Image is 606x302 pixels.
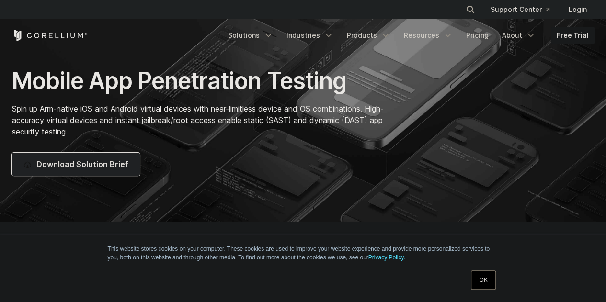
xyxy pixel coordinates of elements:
[496,27,541,44] a: About
[454,1,595,18] div: Navigation Menu
[341,27,396,44] a: Products
[398,27,458,44] a: Resources
[222,27,595,44] div: Navigation Menu
[460,27,494,44] a: Pricing
[561,1,595,18] a: Login
[36,158,128,170] span: Download Solution Brief
[462,1,479,18] button: Search
[12,30,88,41] a: Corellium Home
[12,67,394,95] h1: Mobile App Penetration Testing
[551,27,595,44] a: Free Trial
[483,1,557,18] a: Support Center
[222,27,279,44] a: Solutions
[108,245,499,262] p: This website stores cookies on your computer. These cookies are used to improve your website expe...
[12,104,384,136] span: Spin up Arm-native iOS and Android virtual devices with near-limitless device and OS combinations...
[471,270,495,290] a: OK
[368,254,405,261] a: Privacy Policy.
[12,153,140,176] a: Download Solution Brief
[281,27,339,44] a: Industries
